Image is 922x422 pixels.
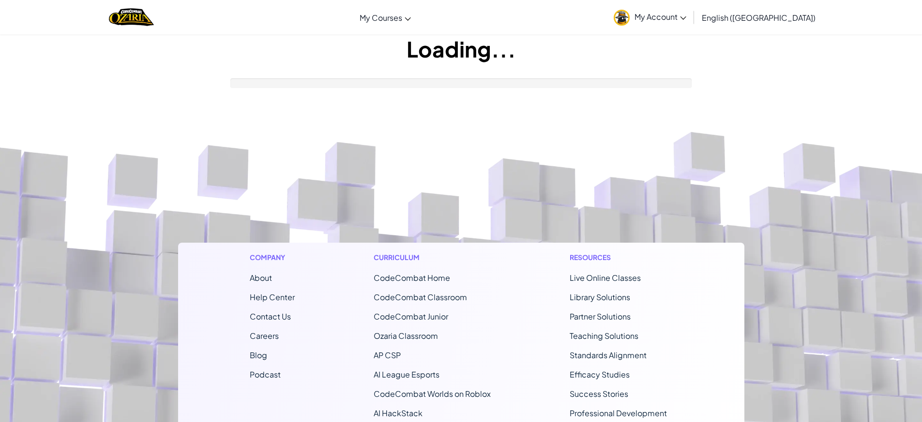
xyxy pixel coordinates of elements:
[360,13,402,23] span: My Courses
[570,369,630,379] a: Efficacy Studies
[609,2,691,32] a: My Account
[570,389,628,399] a: Success Stories
[570,311,631,321] a: Partner Solutions
[250,292,295,302] a: Help Center
[109,7,154,27] a: Ozaria by CodeCombat logo
[570,252,673,262] h1: Resources
[374,389,491,399] a: CodeCombat Worlds on Roblox
[250,350,267,360] a: Blog
[570,292,630,302] a: Library Solutions
[614,10,630,26] img: avatar
[570,408,667,418] a: Professional Development
[374,408,423,418] a: AI HackStack
[109,7,154,27] img: Home
[374,273,450,283] span: CodeCombat Home
[250,252,295,262] h1: Company
[635,12,686,22] span: My Account
[355,4,416,30] a: My Courses
[374,311,448,321] a: CodeCombat Junior
[570,350,647,360] a: Standards Alignment
[374,292,467,302] a: CodeCombat Classroom
[374,350,401,360] a: AP CSP
[250,311,291,321] span: Contact Us
[702,13,816,23] span: English ([GEOGRAPHIC_DATA])
[697,4,820,30] a: English ([GEOGRAPHIC_DATA])
[374,369,439,379] a: AI League Esports
[374,252,491,262] h1: Curriculum
[250,369,281,379] a: Podcast
[250,273,272,283] a: About
[374,331,438,341] a: Ozaria Classroom
[250,331,279,341] a: Careers
[570,331,638,341] a: Teaching Solutions
[570,273,641,283] a: Live Online Classes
